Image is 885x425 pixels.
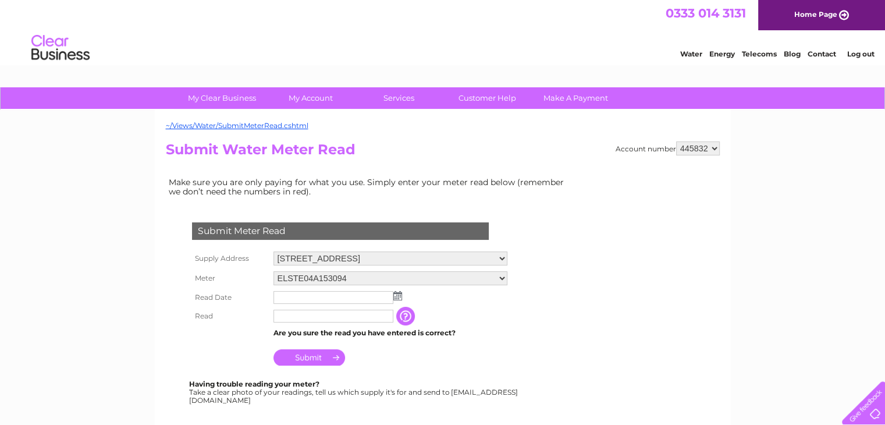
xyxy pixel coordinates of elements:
a: Make A Payment [528,87,624,109]
td: Are you sure the read you have entered is correct? [271,325,510,341]
b: Having trouble reading your meter? [189,380,319,388]
th: Read [189,307,271,325]
a: Blog [784,49,801,58]
a: Customer Help [439,87,535,109]
a: Log out [847,49,874,58]
a: Water [680,49,702,58]
th: Supply Address [189,249,271,268]
img: ... [393,291,402,300]
a: Energy [709,49,735,58]
input: Information [396,307,417,325]
input: Submit [273,349,345,366]
a: My Account [262,87,358,109]
div: Take a clear photo of your readings, tell us which supply it's for and send to [EMAIL_ADDRESS][DO... [189,380,520,404]
a: 0333 014 3131 [666,6,746,20]
div: Account number [616,141,720,155]
a: Services [351,87,447,109]
div: Clear Business is a trading name of Verastar Limited (registered in [GEOGRAPHIC_DATA] No. 3667643... [168,6,718,56]
td: Make sure you are only paying for what you use. Simply enter your meter read below (remember we d... [166,175,573,199]
a: Contact [808,49,836,58]
th: Read Date [189,288,271,307]
div: Submit Meter Read [192,222,489,240]
a: ~/Views/Water/SubmitMeterRead.cshtml [166,121,308,130]
a: Telecoms [742,49,777,58]
a: My Clear Business [174,87,270,109]
img: logo.png [31,30,90,66]
h2: Submit Water Meter Read [166,141,720,164]
th: Meter [189,268,271,288]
